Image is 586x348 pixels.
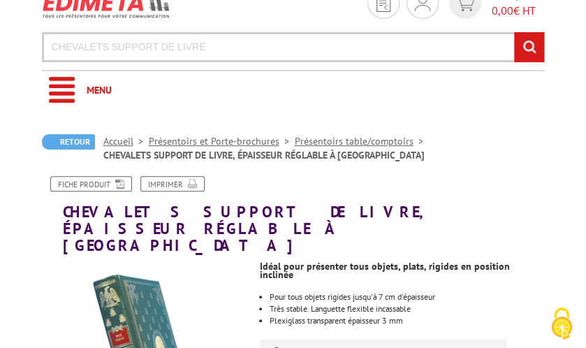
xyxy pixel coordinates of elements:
a: Imprimer [140,176,205,191]
input: rechercher [514,32,544,62]
button: Cookies (fenêtre modale) [537,300,586,348]
li: Très stable. Languette flexible incassable [270,305,545,313]
a: Accueil [103,135,149,147]
img: Cookies (fenêtre modale) [544,306,579,341]
a: Présentoirs et Porte-brochures [149,135,295,147]
a: Retour [42,134,95,150]
a: Présentoirs table/comptoirs [295,135,429,147]
h1: CHEVALETS SUPPORT DE LIVRE, ÉPAISSEUR RÉGLABLE À [GEOGRAPHIC_DATA] [31,176,555,254]
span: Menu [87,84,112,96]
li: Pour tous objets rigides jusqu'à 7 cm d'épaisseur [270,293,545,301]
input: Rechercher un produit ou une référence... [42,32,545,62]
span: € HT [492,3,545,19]
a: Fiche produit [50,176,132,191]
strong: Idéal pour présenter tous objets, plats, rigides en position inclinée [260,260,510,281]
li: Plexiglass transparent épaisseur 3 mm [270,317,545,325]
a: Menu [42,71,545,110]
span: 0,00 [492,3,513,17]
li: CHEVALETS SUPPORT DE LIVRE, ÉPAISSEUR RÉGLABLE À [GEOGRAPHIC_DATA] [103,148,425,162]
